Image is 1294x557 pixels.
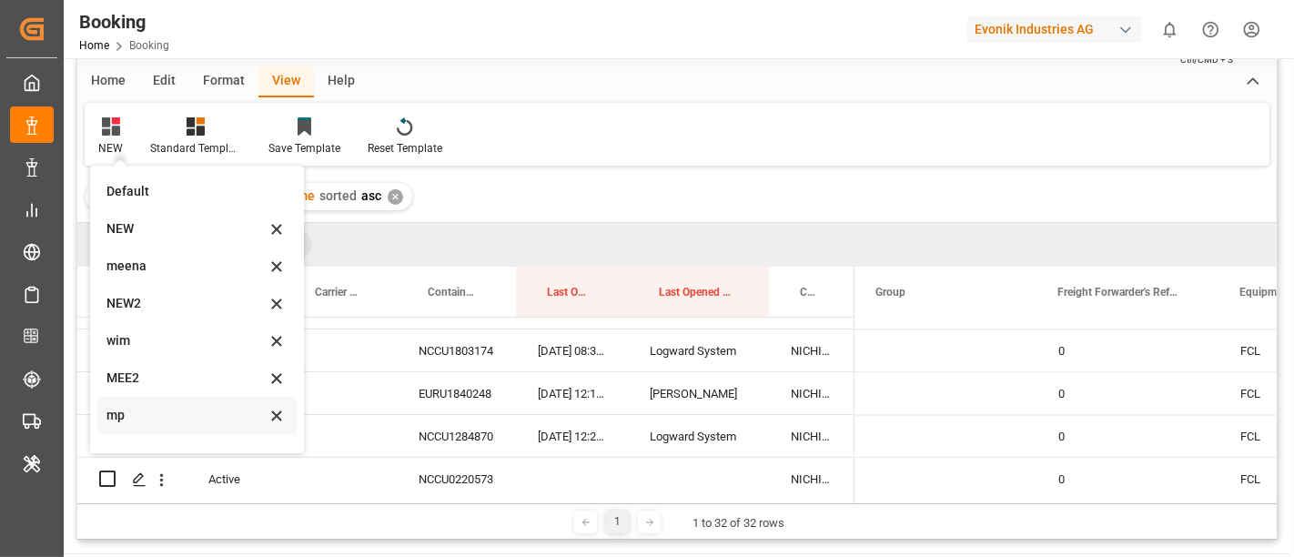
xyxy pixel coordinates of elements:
[967,12,1149,46] button: Evonik Industries AG
[106,257,266,276] div: meena
[106,182,266,201] div: Default
[106,331,266,350] div: wim
[79,39,109,52] a: Home
[428,286,478,299] span: Container No.
[1036,372,1218,414] div: 0
[1036,329,1218,371] div: 0
[769,372,854,414] div: NICHICON EUROPE B.V.
[77,458,854,501] div: Press SPACE to select this row.
[106,294,266,313] div: NEW2
[967,16,1142,43] div: Evonik Industries AG
[388,189,403,205] div: ✕
[79,8,169,35] div: Booking
[769,415,854,457] div: NICHICON EUROPE B.V.
[314,66,369,97] div: Help
[368,140,442,157] div: Reset Template
[319,188,357,203] span: sorted
[139,66,189,97] div: Edit
[106,406,266,425] div: mp
[150,140,241,157] div: Standard Templates
[106,219,266,238] div: NEW
[268,140,340,157] div: Save Template
[77,415,854,458] div: Press SPACE to select this row.
[692,514,784,532] div: 1 to 32 of 32 rows
[769,329,854,371] div: NICHICON EUROPE B.V.
[187,458,284,500] div: Active
[77,66,139,97] div: Home
[1036,415,1218,457] div: 0
[397,372,516,414] div: EURU1840248
[1057,286,1179,299] span: Freight Forwarder's Reference No.
[606,511,629,533] div: 1
[397,329,516,371] div: NCCU1803174
[361,188,381,203] span: asc
[1180,53,1233,66] span: Ctrl/CMD + S
[315,286,359,299] span: Carrier Booking No.
[769,458,854,500] div: NICHICON EUROPE B.V.
[659,286,731,299] span: Last Opened By
[106,443,266,462] div: MEEE
[106,369,266,388] div: MEE2
[77,329,854,372] div: Press SPACE to select this row.
[516,329,628,371] div: [DATE] 08:34:53
[98,140,123,157] div: NEW
[628,415,769,457] div: Logward System
[516,415,628,457] div: [DATE] 12:21:16
[800,286,816,299] span: Carrier SCAC
[77,372,854,415] div: Press SPACE to select this row.
[1036,458,1218,500] div: 0
[189,66,258,97] div: Format
[397,415,516,457] div: NCCU1284870
[1190,9,1231,50] button: Help Center
[875,286,905,299] span: Group
[628,372,769,414] div: [PERSON_NAME]
[628,329,769,371] div: Logward System
[258,66,314,97] div: View
[547,286,590,299] span: Last Opened Date
[1149,9,1190,50] button: show 0 new notifications
[516,372,628,414] div: [DATE] 12:15:12
[397,458,516,500] div: NCCU0220573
